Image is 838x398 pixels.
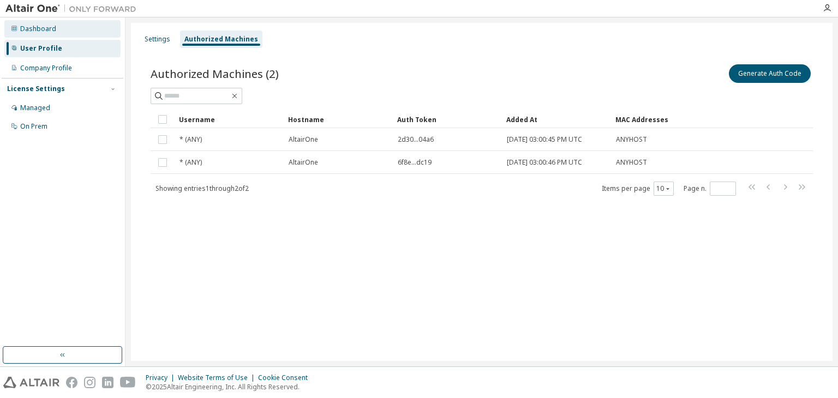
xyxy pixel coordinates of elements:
[20,44,62,53] div: User Profile
[66,377,77,388] img: facebook.svg
[289,158,318,167] span: AltairOne
[20,104,50,112] div: Managed
[120,377,136,388] img: youtube.svg
[20,64,72,73] div: Company Profile
[258,373,314,382] div: Cookie Consent
[20,25,56,33] div: Dashboard
[616,158,647,167] span: ANYHOST
[507,135,582,144] span: [DATE] 03:00:45 PM UTC
[615,111,698,128] div: MAC Addresses
[656,184,671,193] button: 10
[155,184,249,193] span: Showing entries 1 through 2 of 2
[288,111,388,128] div: Hostname
[398,135,434,144] span: 2d30...04a6
[179,135,202,144] span: * (ANY)
[5,3,142,14] img: Altair One
[3,377,59,388] img: altair_logo.svg
[179,158,202,167] span: * (ANY)
[151,66,279,81] span: Authorized Machines (2)
[20,122,47,131] div: On Prem
[398,158,432,167] span: 6f8e...dc19
[146,382,314,391] p: © 2025 Altair Engineering, Inc. All Rights Reserved.
[146,373,178,382] div: Privacy
[184,35,258,44] div: Authorized Machines
[684,182,736,196] span: Page n.
[178,373,258,382] div: Website Terms of Use
[729,64,811,83] button: Generate Auth Code
[507,158,582,167] span: [DATE] 03:00:46 PM UTC
[102,377,113,388] img: linkedin.svg
[7,85,65,93] div: License Settings
[616,135,647,144] span: ANYHOST
[506,111,607,128] div: Added At
[397,111,498,128] div: Auth Token
[602,182,674,196] span: Items per page
[289,135,318,144] span: AltairOne
[84,377,95,388] img: instagram.svg
[145,35,170,44] div: Settings
[179,111,279,128] div: Username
